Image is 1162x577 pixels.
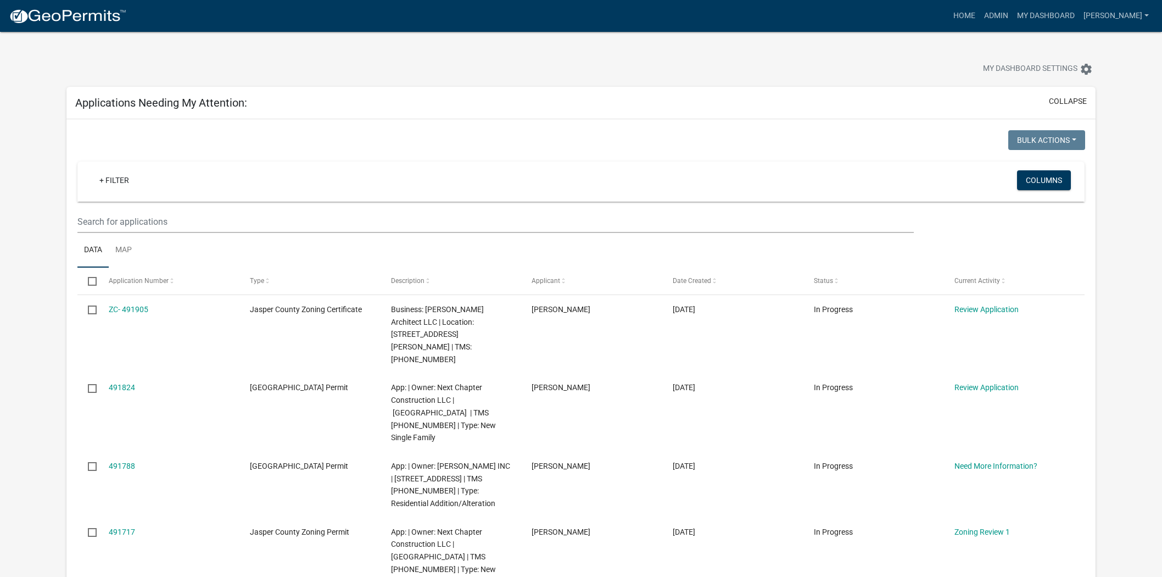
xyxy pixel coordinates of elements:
[954,277,1000,285] span: Current Activity
[954,305,1019,314] a: Review Application
[391,462,510,508] span: App: | Owner: D R HORTON INC | 824 CASTLE HILL Dr | TMS 091-02-00-137 | Type: Residential Additio...
[1008,130,1085,150] button: Bulk Actions
[109,528,135,536] a: 491717
[954,528,1010,536] a: Zoning Review 1
[77,233,109,268] a: Data
[250,383,348,392] span: Jasper County Building Permit
[673,462,695,470] span: 10/13/2025
[77,268,98,294] datatable-header-cell: Select
[814,528,853,536] span: In Progress
[814,277,833,285] span: Status
[380,268,521,294] datatable-header-cell: Description
[91,170,138,190] a: + Filter
[949,5,980,26] a: Home
[391,277,424,285] span: Description
[532,305,590,314] span: Brent Robinson
[250,277,264,285] span: Type
[1079,5,1153,26] a: [PERSON_NAME]
[814,383,853,392] span: In Progress
[391,305,484,364] span: Business: Brent Robinson Architect LLC | Location: 774 BOYD CREEK DR | TMS: 094-02-00-005
[814,305,853,314] span: In Progress
[673,528,695,536] span: 10/13/2025
[77,210,914,233] input: Search for applications
[954,383,1019,392] a: Review Application
[1017,170,1071,190] button: Columns
[673,305,695,314] span: 10/13/2025
[803,268,944,294] datatable-header-cell: Status
[532,528,590,536] span: Preston Parfitt
[250,528,349,536] span: Jasper County Zoning Permit
[1013,5,1079,26] a: My Dashboard
[109,383,135,392] a: 491824
[532,277,560,285] span: Applicant
[109,305,148,314] a: ZC- 491905
[109,462,135,470] a: 491788
[954,462,1037,470] a: Need More Information?
[532,462,590,470] span: Lisa Johnston
[1049,96,1087,107] button: collapse
[662,268,803,294] datatable-header-cell: Date Created
[75,96,247,109] h5: Applications Needing My Attention:
[673,383,695,392] span: 10/13/2025
[532,383,590,392] span: Preston Parfitt
[109,233,138,268] a: Map
[239,268,381,294] datatable-header-cell: Type
[391,383,496,442] span: App: | Owner: Next Chapter Construction LLC | 19 Pickerel Loop | TMS 081-00-03-030 | Type: New Si...
[983,63,1077,76] span: My Dashboard Settings
[250,462,348,470] span: Jasper County Building Permit
[109,277,169,285] span: Application Number
[673,277,711,285] span: Date Created
[814,462,853,470] span: In Progress
[98,268,239,294] datatable-header-cell: Application Number
[974,58,1102,80] button: My Dashboard Settingssettings
[250,305,362,314] span: Jasper County Zoning Certificate
[980,5,1013,26] a: Admin
[1080,63,1093,76] i: settings
[944,268,1085,294] datatable-header-cell: Current Activity
[521,268,662,294] datatable-header-cell: Applicant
